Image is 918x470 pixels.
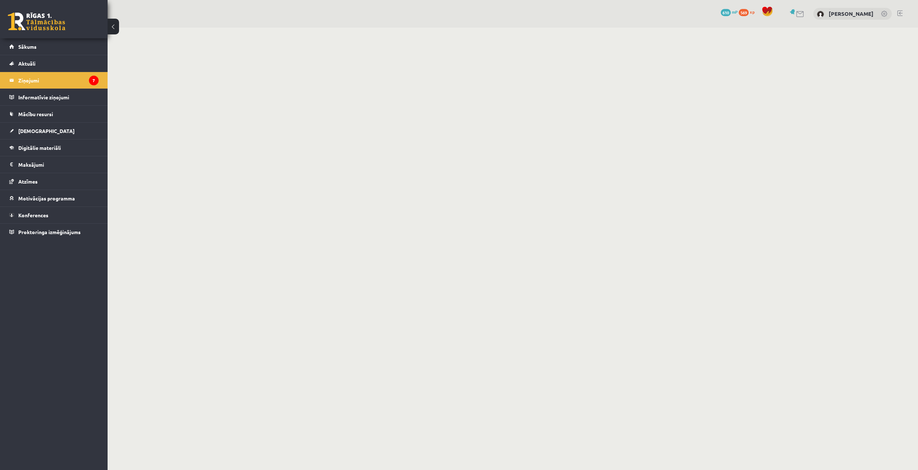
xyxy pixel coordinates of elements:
span: Mācību resursi [18,111,53,117]
a: Maksājumi [9,156,99,173]
span: [DEMOGRAPHIC_DATA] [18,128,75,134]
a: Digitālie materiāli [9,139,99,156]
a: 610 mP [721,9,738,15]
span: Motivācijas programma [18,195,75,201]
a: Motivācijas programma [9,190,99,206]
a: Proktoringa izmēģinājums [9,224,99,240]
a: Atzīmes [9,173,99,190]
span: xp [750,9,754,15]
a: Konferences [9,207,99,223]
i: 7 [89,76,99,85]
a: [PERSON_NAME] [829,10,874,17]
span: Digitālie materiāli [18,144,61,151]
span: Sākums [18,43,37,50]
a: Rīgas 1. Tālmācības vidusskola [8,13,65,30]
a: Sākums [9,38,99,55]
a: Ziņojumi7 [9,72,99,89]
legend: Ziņojumi [18,72,99,89]
a: [DEMOGRAPHIC_DATA] [9,123,99,139]
span: 610 [721,9,731,16]
a: Aktuāli [9,55,99,72]
legend: Maksājumi [18,156,99,173]
a: 569 xp [739,9,758,15]
span: 569 [739,9,749,16]
span: mP [732,9,738,15]
img: Aleksandrs Krutjko [817,11,824,18]
a: Mācību resursi [9,106,99,122]
a: Informatīvie ziņojumi [9,89,99,105]
span: Konferences [18,212,48,218]
legend: Informatīvie ziņojumi [18,89,99,105]
span: Atzīmes [18,178,38,185]
span: Proktoringa izmēģinājums [18,229,81,235]
span: Aktuāli [18,60,36,67]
